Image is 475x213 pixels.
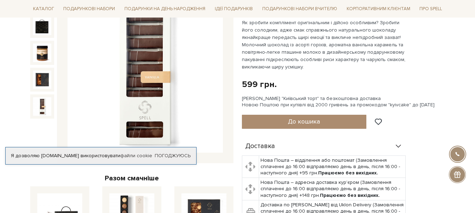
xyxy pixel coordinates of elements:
a: Ідеї подарунків [212,4,256,14]
b: Працюємо без вихідних. [318,170,378,176]
div: [PERSON_NAME] "Київський торт" та безкоштовна доставка Новою Поштою при купівлі від 2000 гривень ... [242,95,445,108]
div: 599 грн. [242,79,277,90]
span: Доставка [245,143,275,149]
a: Про Spell [417,4,445,14]
a: файли cookie [120,153,152,159]
a: Подарунки на День народження [122,4,208,14]
a: Подарункові набори Вчителю [259,3,340,15]
a: Погоджуюсь [155,153,191,159]
button: До кошика [242,115,367,129]
b: Працюємо без вихідних. [320,192,380,198]
td: Нова Пошта – адресна доставка кур'єром (Замовлення сплаченні до 16:00 відправляємо день в день, п... [259,178,405,200]
a: Корпоративним клієнтам [344,4,413,14]
img: Подарунок Шоколадний комплімент [33,71,51,89]
div: Разом смачніше [30,174,233,183]
span: До кошика [288,118,320,125]
td: Нова Пошта – відділення або поштомат (Замовлення сплаченні до 16:00 відправляємо день в день, піс... [259,155,405,178]
div: Я дозволяю [DOMAIN_NAME] використовувати [6,153,196,159]
img: Подарунок Шоколадний комплімент [33,44,51,62]
a: Подарункові набори [60,4,118,14]
p: Як зробити комплімент оригінальним і дійсно особливим? Зробити його солодким, адже смак справжньо... [242,19,407,71]
a: Каталог [30,4,57,14]
img: Подарунок Шоколадний комплімент [33,17,51,35]
img: Подарунок Шоколадний комплімент [33,97,51,115]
